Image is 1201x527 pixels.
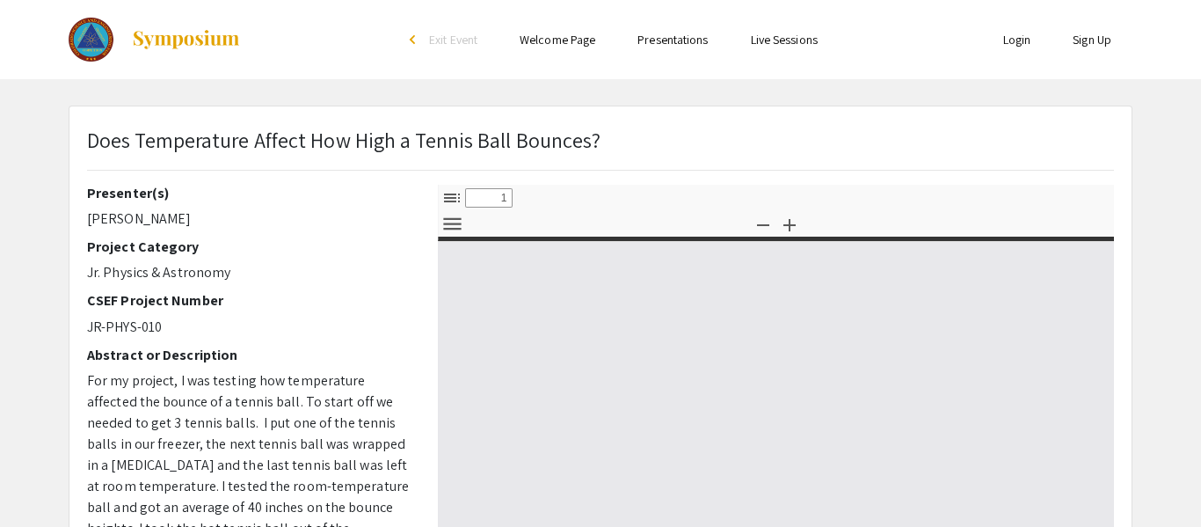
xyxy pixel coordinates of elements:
p: Jr. Physics & Astronomy [87,262,411,283]
p: Does Temperature Affect How High a Tennis Ball Bounces? [87,124,601,156]
img: The 2023 Colorado Science & Engineering Fair [69,18,113,62]
h2: Abstract or Description [87,347,411,363]
button: Zoom In [775,211,804,237]
button: Tools [437,211,467,237]
input: Page [465,188,513,208]
p: JR-PHYS-010 [87,317,411,338]
div: arrow_back_ios [410,34,420,45]
a: Welcome Page [520,32,595,48]
button: Zoom Out [748,211,778,237]
a: Live Sessions [751,32,818,48]
button: Toggle Sidebar [437,185,467,210]
a: Presentations [637,32,708,48]
p: [PERSON_NAME] [87,209,411,230]
h2: Presenter(s) [87,185,411,201]
h2: Project Category [87,238,411,255]
a: Sign Up [1073,32,1111,48]
img: Symposium by ForagerOne [131,29,241,50]
span: Exit Event [429,32,477,48]
h2: CSEF Project Number [87,292,411,309]
a: The 2023 Colorado Science & Engineering Fair [69,18,241,62]
a: Login [1003,32,1031,48]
